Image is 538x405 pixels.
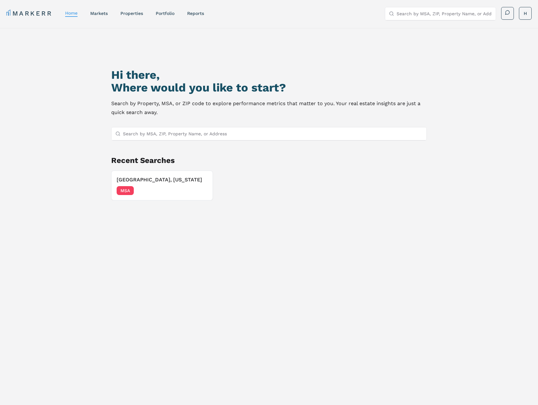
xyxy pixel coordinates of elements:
a: Portfolio [156,11,174,16]
span: [DATE] [193,187,208,194]
a: home [65,10,78,16]
h3: [GEOGRAPHIC_DATA], [US_STATE] [117,176,208,184]
span: H [524,10,527,17]
span: MSA [117,186,134,195]
button: H [519,7,532,20]
input: Search by MSA, ZIP, Property Name, or Address [123,127,423,140]
a: markets [90,11,108,16]
p: Search by Property, MSA, or ZIP code to explore performance metrics that matter to you. Your real... [111,99,427,117]
button: Remove Franklin, Tennessee[GEOGRAPHIC_DATA], [US_STATE]MSA[DATE] [111,171,213,200]
h2: Recent Searches [111,155,427,165]
h1: Hi there, [111,69,427,81]
a: reports [187,11,204,16]
a: properties [120,11,143,16]
h2: Where would you like to start? [111,81,427,94]
a: MARKERR [6,9,52,18]
input: Search by MSA, ZIP, Property Name, or Address [397,7,492,20]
